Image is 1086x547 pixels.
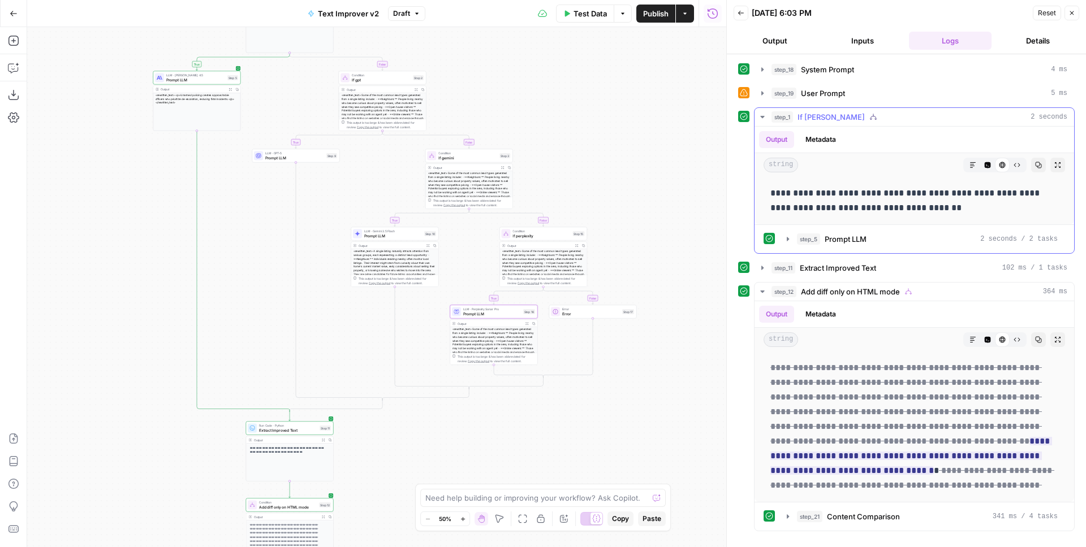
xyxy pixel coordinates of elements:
g: Edge from step_16 to step_15-conditional-end [494,365,544,378]
button: 2 seconds [755,108,1074,126]
div: Output [161,87,225,92]
span: Copy the output [468,359,489,363]
div: ErrorErrorStep 17 [549,305,637,319]
div: Step 2 [413,75,424,80]
div: ConditionIf perplexityStep 15Output<rewritten_text> Some of the most common lead types generated ... [499,227,587,287]
span: Extract Improved Text [800,262,876,273]
span: Prompt LLM [166,77,225,83]
span: step_1 [772,111,793,123]
div: Output [253,437,318,442]
span: Add diff only on HTML mode [801,286,900,297]
g: Edge from step_2 to step_9 [295,131,382,149]
div: This output is too large & has been abbreviated for review. to view the full content. [458,354,535,363]
div: This output is too large & has been abbreviated for review. to view the full content. [507,276,584,285]
span: step_5 [797,233,820,245]
span: Test Data [574,8,607,19]
div: Step 16 [523,309,535,314]
span: Copy the output [443,203,465,207]
button: Reset [1033,6,1061,20]
div: Output [507,243,571,248]
g: Edge from step_1 to step_2 [290,53,383,71]
span: Copy [612,514,629,524]
g: Edge from step_15 to step_16 [493,287,543,305]
div: <rewritten_text> Some of the most common lead types generated from a single listing include: - **... [450,327,537,388]
button: 2 seconds / 2 tasks [780,230,1065,248]
div: Output [359,243,423,248]
span: Paste [643,514,661,524]
span: step_19 [772,88,796,99]
div: Step 15 [572,231,584,236]
span: Condition [352,73,411,77]
div: Step 17 [622,309,634,314]
button: 102 ms / 1 tasks [755,259,1074,277]
span: User Prompt [801,88,845,99]
span: step_12 [772,286,796,297]
g: Edge from step_1-conditional-end to step_11 [289,410,291,421]
div: Step 5 [227,75,238,80]
div: 364 ms [755,301,1074,531]
div: <rewritten_text> Some of the most common lead types generated from a single listing include: - **... [425,171,512,232]
button: Details [996,32,1079,50]
span: Prompt LLM [364,233,422,238]
g: Edge from step_10 to step_3-conditional-end [395,287,469,389]
div: ConditionIf gptStep 2Output<rewritten_text> Some of the most common lead types generated from a s... [339,71,426,131]
span: LLM · GPT-5 [265,151,324,155]
div: <rewritten_text> Some of the most common lead types generated from a single listing include: - **... [499,249,587,310]
div: LLM · Perplexity Sonar ProPrompt LLMStep 16Output<rewritten_text> Some of the most common lead ty... [450,305,537,365]
button: Output [734,32,817,50]
button: 341 ms / 4 tasks [780,507,1065,526]
g: Edge from step_2-conditional-end to step_1-conditional-end [290,399,382,412]
span: LLM · [PERSON_NAME] 4.5 [166,73,225,77]
g: Edge from step_15-conditional-end to step_3-conditional-end [469,376,543,389]
div: Step 3 [499,153,510,158]
span: Condition [512,229,570,233]
span: 102 ms / 1 tasks [1002,263,1067,273]
span: 50% [439,514,451,523]
span: Extract Improved Text [259,427,317,433]
span: Prompt LLM [265,155,324,160]
span: Text Improver v2 [318,8,379,19]
span: Error [562,311,620,316]
span: Error [562,307,620,311]
g: Edge from step_3 to step_15 [469,209,544,227]
span: Copy the output [357,125,378,129]
div: <rewritten_text> A single listing naturally attracts attention from various groups, each represen... [351,249,438,310]
span: LLM · Perplexity Sonar Pro [463,307,521,311]
span: Condition [259,500,317,505]
button: Paste [638,511,666,526]
button: 5 ms [755,84,1074,102]
div: 2 seconds [755,127,1074,253]
button: Output [759,131,794,148]
div: Output [346,87,411,92]
span: If perplexity [512,233,570,238]
span: 5 ms [1051,88,1067,98]
span: Prompt LLM [825,233,867,245]
span: If gpt [352,77,411,83]
g: Edge from step_9 to step_2-conditional-end [296,163,382,401]
span: Copy the output [369,281,390,285]
g: Edge from step_5 to step_1-conditional-end [197,131,290,412]
span: Condition [438,151,497,155]
span: 2 seconds [1031,112,1067,122]
div: LLM · GPT-5Prompt LLMStep 9 [252,149,339,163]
button: Draft [388,6,425,21]
g: Edge from step_15 to step_17 [543,287,593,305]
div: This output is too large & has been abbreviated for review. to view the full content. [433,198,510,207]
div: ConditionIf geminiStep 3Output<rewritten_text> Some of the most common lead types generated from ... [425,149,513,209]
div: Step 11 [320,426,331,431]
div: Step 12 [319,502,331,507]
button: Publish [636,5,675,23]
span: Run Code · Python [259,423,317,428]
span: Publish [643,8,669,19]
span: 364 ms [1043,286,1067,297]
span: If gemini [438,155,497,160]
button: Copy [607,511,633,526]
g: Edge from step_11 to step_12 [289,481,291,498]
button: Output [759,306,794,323]
span: 341 ms / 4 tasks [993,511,1058,522]
button: Logs [909,32,992,50]
div: This output is too large & has been abbreviated for review. to view the full content. [346,120,424,129]
span: Draft [393,8,410,19]
div: <rewritten_text> Some of the most common lead types generated from a single listing include: - **... [339,93,426,154]
span: step_18 [772,64,796,75]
